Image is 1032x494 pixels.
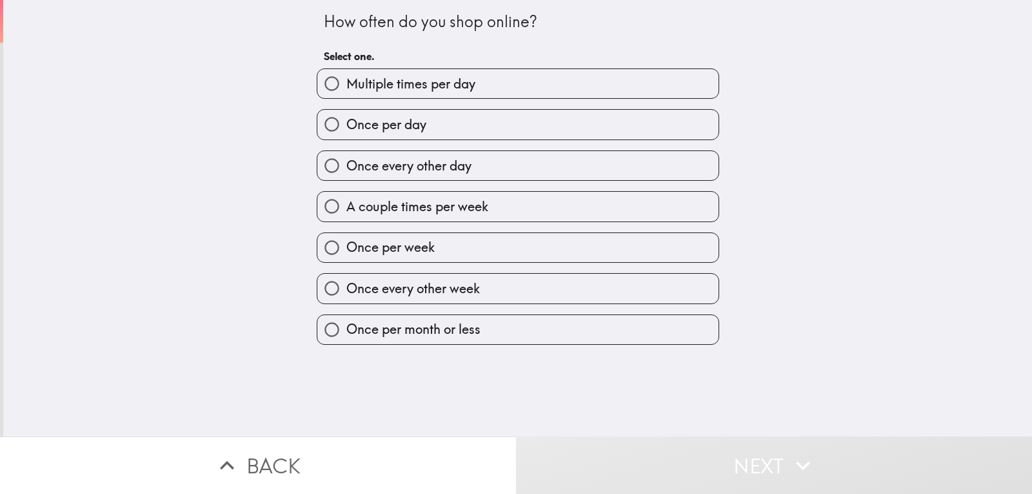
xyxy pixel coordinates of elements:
[324,11,712,33] div: How often do you shop online?
[317,274,719,303] button: Once every other week
[317,233,719,262] button: Once per week
[317,110,719,139] button: Once per day
[324,49,712,63] h6: Select one.
[516,437,1032,494] button: Next
[346,320,481,338] span: Once per month or less
[317,151,719,180] button: Once every other day
[346,75,475,93] span: Multiple times per day
[346,280,480,298] span: Once every other week
[317,69,719,98] button: Multiple times per day
[317,192,719,221] button: A couple times per week
[346,116,426,134] span: Once per day
[346,198,488,216] span: A couple times per week
[346,238,435,256] span: Once per week
[317,315,719,344] button: Once per month or less
[346,157,471,175] span: Once every other day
